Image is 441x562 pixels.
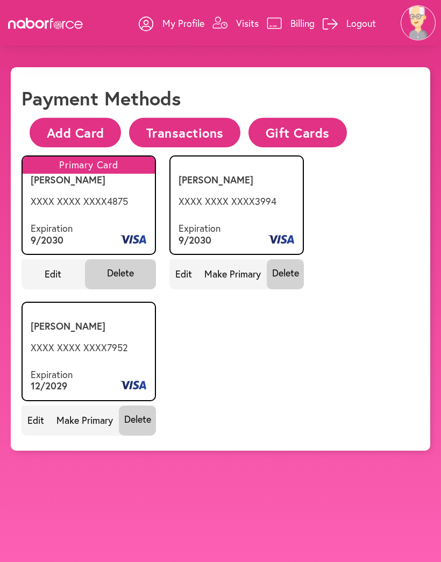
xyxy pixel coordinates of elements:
[30,118,121,147] button: Add Card
[248,118,346,147] button: Gift Cards
[85,259,157,289] span: Delete
[31,369,73,381] p: Expiration
[31,174,147,186] p: [PERSON_NAME]
[267,7,315,39] a: Billing
[22,259,85,289] span: Edit
[22,406,51,436] span: Edit
[129,118,240,147] button: Transactions
[31,380,73,392] p: 12 / 2029
[267,259,304,289] span: Delete
[290,17,315,30] p: Billing
[179,196,295,208] p: XXXX XXXX XXXX 3994
[139,7,204,39] a: My Profile
[31,234,73,246] p: 9 / 2030
[346,17,376,30] p: Logout
[31,321,147,332] p: [PERSON_NAME]
[23,156,155,174] p: Primary Card
[22,87,181,110] h1: Payment Methods
[31,342,147,354] p: XXXX XXXX XXXX 7952
[240,126,346,137] a: Gift Cards
[31,223,73,234] p: Expiration
[212,7,259,39] a: Visits
[121,126,240,137] a: Transactions
[179,174,295,186] p: [PERSON_NAME]
[236,17,259,30] p: Visits
[179,234,220,246] p: 9 / 2030
[31,196,147,208] p: XXXX XXXX XXXX 4875
[51,406,119,436] span: Make Primary
[198,259,267,289] span: Make Primary
[401,5,436,40] img: 28479a6084c73c1d882b58007db4b51f.png
[119,406,156,436] span: Delete
[169,259,198,289] span: Edit
[179,223,220,234] p: Expiration
[323,7,376,39] a: Logout
[162,17,204,30] p: My Profile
